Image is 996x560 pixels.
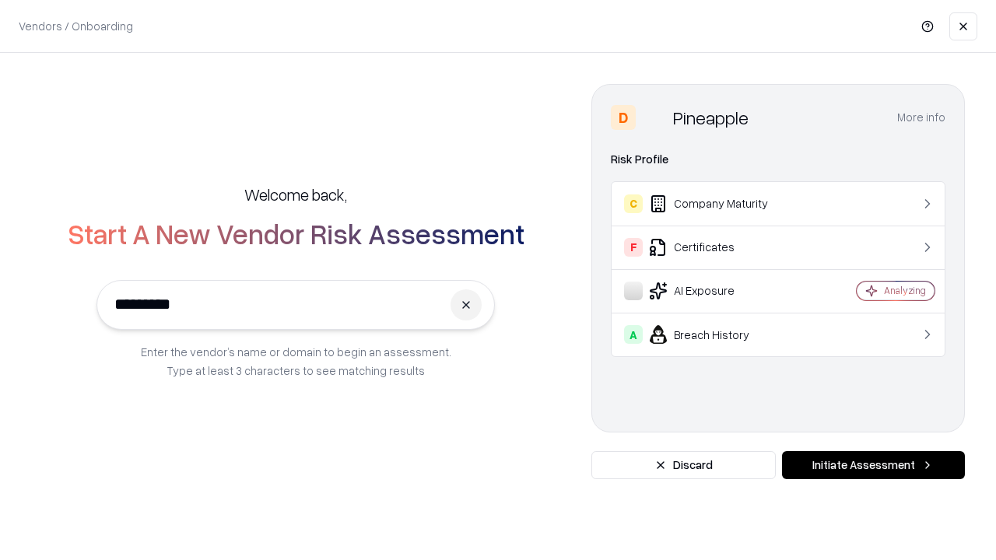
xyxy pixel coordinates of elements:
[624,325,643,344] div: A
[611,150,945,169] div: Risk Profile
[141,342,451,380] p: Enter the vendor’s name or domain to begin an assessment. Type at least 3 characters to see match...
[782,451,965,479] button: Initiate Assessment
[624,238,643,257] div: F
[624,325,810,344] div: Breach History
[19,18,133,34] p: Vendors / Onboarding
[624,282,810,300] div: AI Exposure
[68,218,524,249] h2: Start A New Vendor Risk Assessment
[884,284,926,297] div: Analyzing
[624,238,810,257] div: Certificates
[244,184,347,205] h5: Welcome back,
[897,103,945,131] button: More info
[642,105,667,130] img: Pineapple
[624,194,810,213] div: Company Maturity
[591,451,776,479] button: Discard
[624,194,643,213] div: C
[611,105,636,130] div: D
[673,105,749,130] div: Pineapple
